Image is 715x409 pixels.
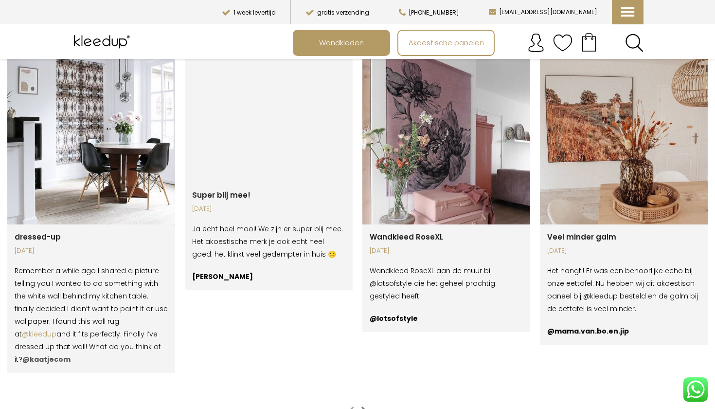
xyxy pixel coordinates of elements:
[547,232,616,242] a: Veel minder galm
[293,30,651,56] nav: Main menu
[547,244,700,257] div: [DATE]
[398,31,494,55] a: Akoestische panelen
[192,203,345,215] div: [DATE]
[625,34,643,52] a: Search
[192,224,343,259] span: Ja echt heel mooi! We zijn er super blij mee. Het akoestische merk je ook echt heel goed: het kli...
[71,30,134,54] img: Kleedup
[22,329,56,339] a: @kleedup
[370,264,523,302] p: Wandkleed RoseXL aan de muur bij @lotsofstyle die het geheel prachtig gestyled heeft.
[403,34,489,52] span: Akoestische panelen
[547,326,629,336] strong: @mama.van.bo.en.jip
[15,329,161,364] span: and it fits perfectly. Finally I’ve dressed up that wall! What do you think of it?
[22,354,71,364] strong: @kaatjecom
[370,244,523,257] div: [DATE]
[553,33,572,53] img: verlanglijstje.svg
[192,190,250,200] a: Super blij mee!
[547,264,700,315] p: Het hangt!! Er was een behoorlijke echo bij onze eettafel. Nu hebben wij dit akoestisch paneel bi...
[370,232,443,242] a: Wandkleed RoseXL
[314,34,369,52] span: Wandkleden
[370,314,418,323] strong: @lotsofstyle
[572,30,606,54] a: Your cart
[15,266,168,339] span: Remember a while ago I shared a picture telling you I wanted to do something with the white wall ...
[294,31,389,55] a: Wandkleden
[526,33,546,53] img: account.svg
[15,232,61,242] a: dressed-up
[15,244,168,257] div: [DATE]
[192,272,253,281] strong: [PERSON_NAME]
